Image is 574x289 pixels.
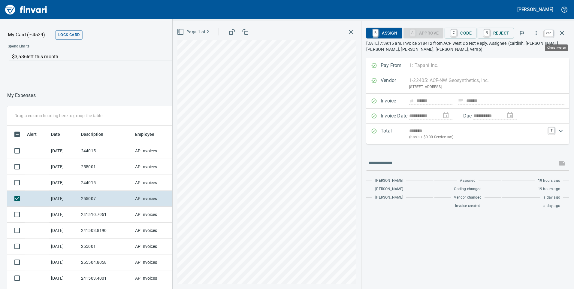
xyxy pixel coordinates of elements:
td: [DATE] [49,143,79,159]
img: Finvari [4,2,49,17]
td: 241503.4001 [79,270,133,286]
span: Assigned [460,178,475,184]
a: R [373,29,378,36]
span: Invoice created [455,203,480,209]
p: $3,536 left this month [12,53,200,60]
span: Description [81,131,111,138]
span: Page 1 of 2 [178,28,209,36]
button: Page 1 of 2 [176,26,211,38]
div: Expand [366,124,569,144]
span: Lock Card [58,32,80,38]
td: AP Invoices [133,175,178,191]
span: Alert [27,131,37,138]
td: [DATE] [49,175,79,191]
a: R [484,29,490,36]
button: RReject [478,28,514,38]
p: [DATE] 7:39:15 am. Invoice 518412 from ACF West Do Not Reply. Assignee: (caitlinh, [PERSON_NAME],... [366,40,569,52]
button: RAssign [366,28,402,38]
span: a day ago [543,195,560,201]
td: [DATE] [49,239,79,254]
td: AP Invoices [133,159,178,175]
span: Reject [482,28,509,38]
p: (basis + $0.00 Service tax) [409,134,545,140]
td: 244015 [79,143,133,159]
span: Description [81,131,104,138]
td: 255001 [79,159,133,175]
span: Coding changed [454,186,481,192]
td: 255001 [79,239,133,254]
td: [DATE] [49,191,79,207]
a: T [548,127,554,133]
td: 241503.8190 [79,223,133,239]
span: Date [51,131,60,138]
td: AP Invoices [133,143,178,159]
button: [PERSON_NAME] [516,5,555,14]
span: [PERSON_NAME] [375,186,403,192]
span: Employee [135,131,154,138]
span: 19 hours ago [538,186,560,192]
p: Online allowed [3,61,204,67]
span: Spend Limits [8,44,116,50]
span: 19 hours ago [538,178,560,184]
td: [DATE] [49,207,79,223]
td: AP Invoices [133,254,178,270]
button: Lock Card [55,30,83,40]
span: Assign [371,28,397,38]
span: [PERSON_NAME] [375,178,403,184]
span: Date [51,131,68,138]
td: AP Invoices [133,223,178,239]
span: Employee [135,131,162,138]
td: [DATE] [49,270,79,286]
button: More [530,26,543,40]
span: Alert [27,131,44,138]
td: 241510.7951 [79,207,133,223]
a: C [451,29,457,36]
p: My Card (···4529) [8,31,53,38]
h5: [PERSON_NAME] [517,6,553,13]
span: [PERSON_NAME] [375,195,403,201]
nav: breadcrumb [7,92,36,99]
a: esc [544,30,553,37]
button: Flag [515,26,528,40]
span: This records your message into the invoice and notifies anyone mentioned [555,156,569,170]
td: [DATE] [49,159,79,175]
span: Vendor changed [454,195,481,201]
td: [DATE] [49,223,79,239]
td: AP Invoices [133,191,178,207]
button: CCode [445,28,476,38]
td: AP Invoices [133,239,178,254]
p: My Expenses [7,92,36,99]
td: [DATE] [49,254,79,270]
td: AP Invoices [133,207,178,223]
div: Coding Required [403,30,444,35]
p: Drag a column heading here to group the table [14,113,102,119]
td: AP Invoices [133,270,178,286]
td: 255504.8058 [79,254,133,270]
td: 255007 [79,191,133,207]
span: Code [449,28,472,38]
td: 244015 [79,175,133,191]
p: Total [381,127,409,140]
span: a day ago [543,203,560,209]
